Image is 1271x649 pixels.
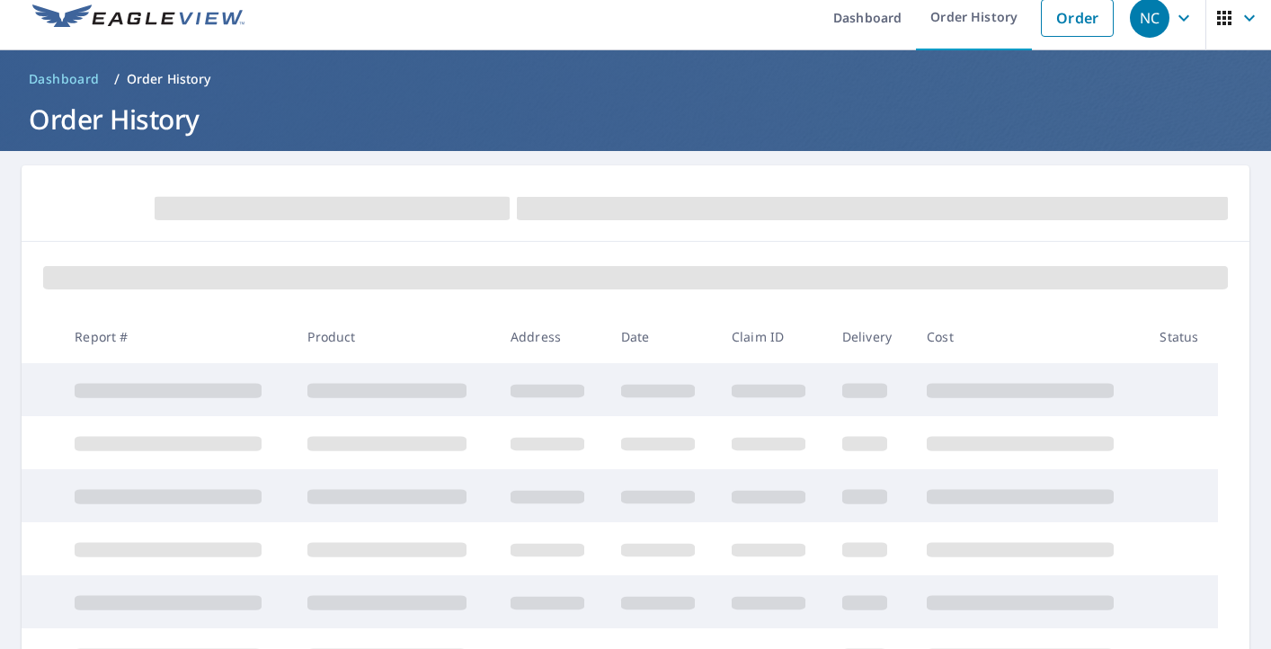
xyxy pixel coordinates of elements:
span: Dashboard [29,70,100,88]
th: Address [496,310,607,363]
th: Cost [912,310,1145,363]
li: / [114,68,120,90]
th: Date [607,310,717,363]
th: Claim ID [717,310,828,363]
h1: Order History [22,101,1249,138]
th: Product [293,310,496,363]
nav: breadcrumb [22,65,1249,93]
th: Report # [60,310,293,363]
a: Dashboard [22,65,107,93]
th: Delivery [828,310,912,363]
img: EV Logo [32,4,244,31]
p: Order History [127,70,211,88]
th: Status [1145,310,1218,363]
